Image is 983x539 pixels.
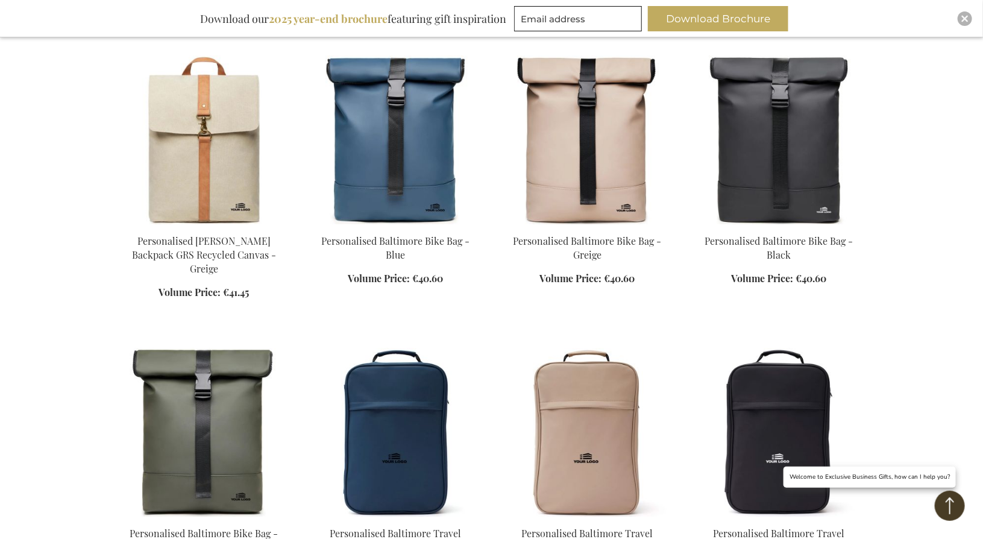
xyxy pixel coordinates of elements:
[118,512,291,523] a: Personalised Baltimore Bike Bag - Green
[348,272,444,286] a: Volume Price: €40.60
[118,348,291,517] img: Personalised Baltimore Bike Bag - Green
[501,219,674,231] a: Personalised Baltimore Bike Bag - Greige
[310,55,482,224] img: Personalised Baltimore Bike Bag - Blue
[540,272,602,285] span: Volume Price:
[958,11,972,26] div: Close
[348,272,410,285] span: Volume Price:
[413,272,444,285] span: €40.60
[693,55,865,224] img: Personalised Baltimore Bike Bag - Black
[310,219,482,231] a: Personalised Baltimore Bike Bag - Blue
[605,272,635,285] span: €40.60
[514,6,645,35] form: marketing offers and promotions
[159,286,250,300] a: Volume Price: €41.45
[501,512,674,523] a: Personalised Baltimore Travel Backpack - Greige
[195,6,512,31] div: Download our featuring gift inspiration
[269,11,388,26] b: 2025 year-end brochure
[732,272,827,286] a: Volume Price: €40.60
[501,348,674,517] img: Personalised Baltimore Travel Backpack - Greige
[118,55,291,224] img: Personalised Bosler Backpack GRS Recycled Canvas - Greige
[224,286,250,298] span: €41.45
[501,55,674,224] img: Personalised Baltimore Bike Bag - Greige
[796,272,827,285] span: €40.60
[961,15,969,22] img: Close
[693,512,865,523] a: Personalised Baltimore Travel Backpack - Black
[118,219,291,231] a: Personalised Bosler Backpack GRS Recycled Canvas - Greige
[732,272,794,285] span: Volume Price:
[648,6,788,31] button: Download Brochure
[159,286,221,298] span: Volume Price:
[132,235,276,275] a: Personalised [PERSON_NAME] Backpack GRS Recycled Canvas - Greige
[540,272,635,286] a: Volume Price: €40.60
[705,235,853,261] a: Personalised Baltimore Bike Bag - Black
[693,348,865,517] img: Personalised Baltimore Travel Backpack - Black
[310,348,482,517] img: Personalised Baltimore Travel Backpack - Blue
[310,512,482,523] a: Personalised Baltimore Travel Backpack - Blue
[322,235,470,261] a: Personalised Baltimore Bike Bag - Blue
[693,219,865,231] a: Personalised Baltimore Bike Bag - Black
[514,6,642,31] input: Email address
[513,235,662,261] a: Personalised Baltimore Bike Bag - Greige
